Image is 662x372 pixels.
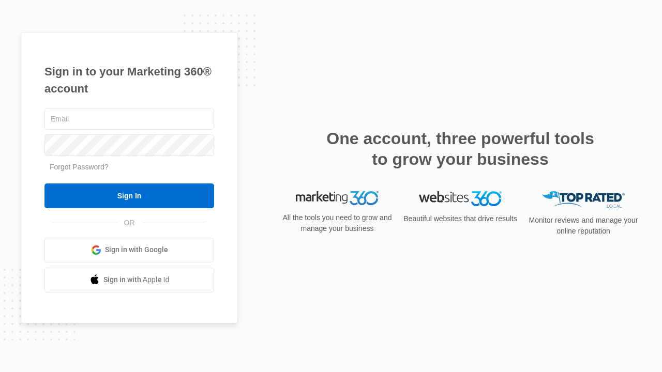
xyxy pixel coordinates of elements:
[323,128,597,169] h2: One account, three powerful tools to grow your business
[296,191,379,206] img: Marketing 360
[419,191,502,206] img: Websites 360
[525,215,641,237] p: Monitor reviews and manage your online reputation
[103,274,170,285] span: Sign in with Apple Id
[44,63,214,97] h1: Sign in to your Marketing 360® account
[44,108,214,130] input: Email
[44,268,214,292] a: Sign in with Apple Id
[279,212,395,234] p: All the tools you need to grow and manage your business
[44,238,214,262] a: Sign in with Google
[105,244,168,255] span: Sign in with Google
[44,183,214,208] input: Sign In
[402,213,518,224] p: Beautiful websites that drive results
[542,191,625,208] img: Top Rated Local
[117,218,142,228] span: OR
[50,163,109,171] a: Forgot Password?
